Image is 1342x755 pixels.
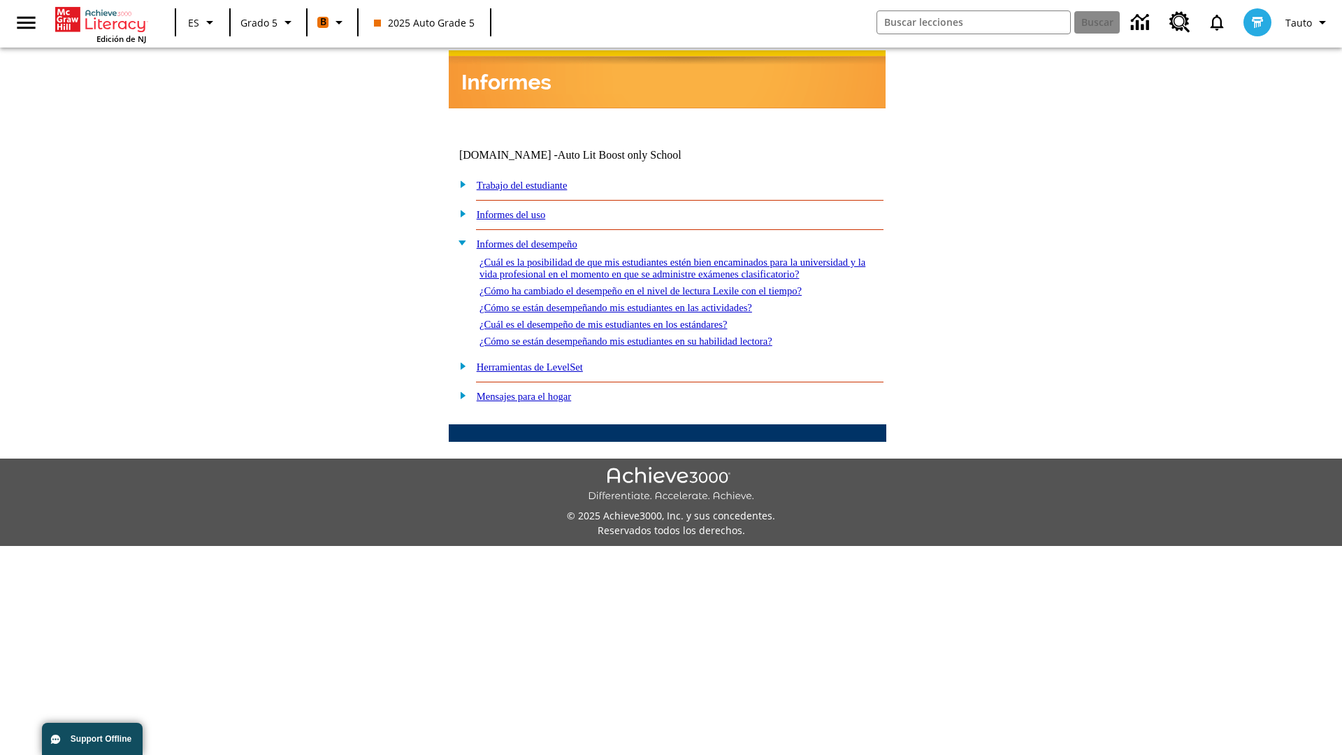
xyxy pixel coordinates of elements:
a: ¿Cómo se están desempeñando mis estudiantes en las actividades? [479,302,752,313]
span: Edición de NJ [96,34,146,44]
img: plus.gif [452,359,467,372]
a: Notificaciones [1199,4,1235,41]
input: Buscar campo [877,11,1070,34]
img: plus.gif [452,178,467,190]
button: Escoja un nuevo avatar [1235,4,1280,41]
a: Herramientas de LevelSet [477,361,583,373]
div: Portada [55,4,146,44]
a: ¿Cómo se están desempeñando mis estudiantes en su habilidad lectora? [479,336,772,347]
img: Achieve3000 Differentiate Accelerate Achieve [588,467,754,503]
span: ES [188,15,199,30]
button: Perfil/Configuración [1280,10,1336,35]
span: Grado 5 [240,15,277,30]
img: header [449,50,886,108]
a: Centro de recursos, Se abrirá en una pestaña nueva. [1161,3,1199,41]
span: Support Offline [71,734,131,744]
td: [DOMAIN_NAME] - [459,149,716,161]
a: Informes del desempeño [477,238,577,250]
img: plus.gif [452,207,467,220]
a: Trabajo del estudiante [477,180,568,191]
nobr: Auto Lit Boost only School [558,149,681,161]
a: Mensajes para el hogar [477,391,572,402]
button: Abrir el menú lateral [6,2,47,43]
button: Boost El color de la clase es anaranjado. Cambiar el color de la clase. [312,10,353,35]
img: avatar image [1243,8,1271,36]
button: Support Offline [42,723,143,755]
a: ¿Cuál es la posibilidad de que mis estudiantes estén bien encaminados para la universidad y la vi... [479,257,865,280]
span: Tauto [1285,15,1312,30]
span: 2025 Auto Grade 5 [374,15,475,30]
a: Centro de información [1123,3,1161,42]
img: minus.gif [452,236,467,249]
button: Lenguaje: ES, Selecciona un idioma [180,10,225,35]
span: B [320,13,326,31]
a: ¿Cuál es el desempeño de mis estudiantes en los estándares? [479,319,728,330]
img: plus.gif [452,389,467,401]
a: Informes del uso [477,209,546,220]
a: ¿Cómo ha cambiado el desempeño en el nivel de lectura Lexile con el tiempo? [479,285,802,296]
button: Grado: Grado 5, Elige un grado [235,10,302,35]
